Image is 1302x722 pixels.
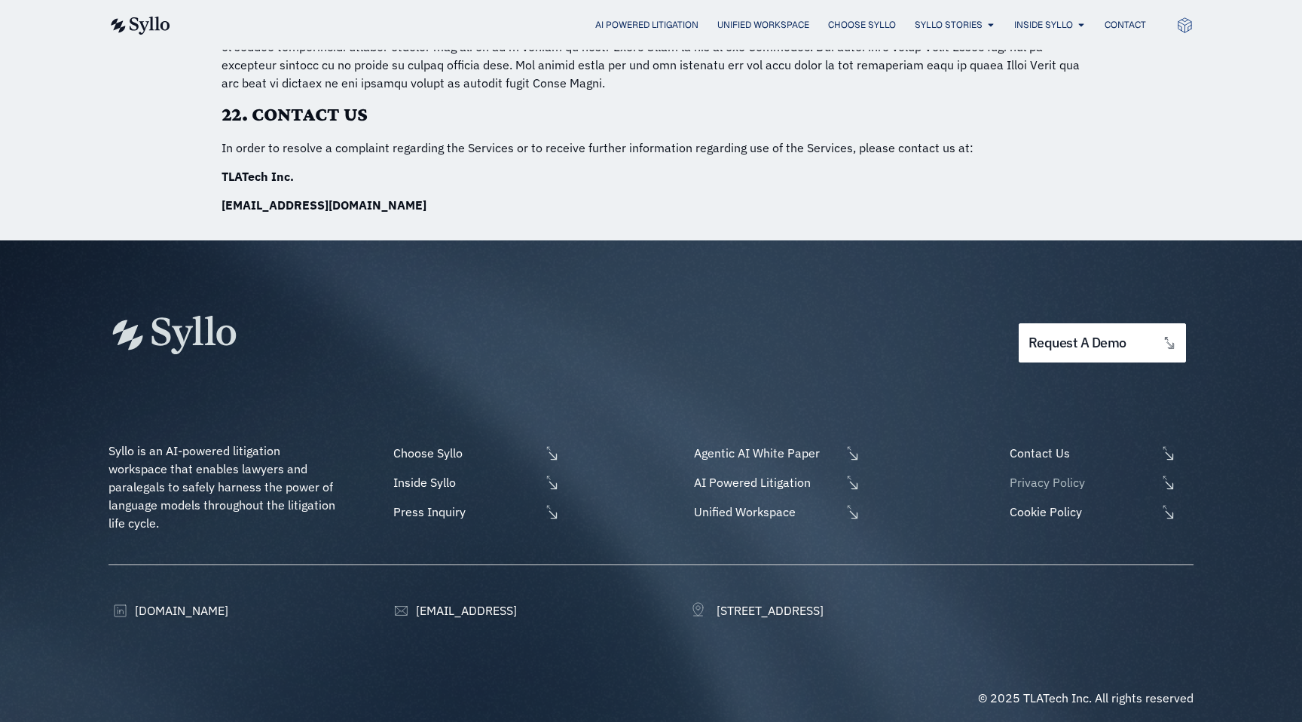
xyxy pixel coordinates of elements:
[690,444,841,462] span: Agentic AI White Paper
[978,690,1193,705] span: © 2025 TLATech Inc. All rights reserved
[390,503,540,521] span: Press Inquiry
[222,197,426,213] strong: [EMAIL_ADDRESS][DOMAIN_NAME]
[1028,336,1126,350] span: request a demo
[1019,323,1186,363] a: request a demo
[222,103,368,125] strong: 22. CONTACT US
[1006,444,1193,462] a: Contact Us
[690,444,860,462] a: Agentic AI White Paper
[390,473,540,491] span: Inside Syllo
[1105,18,1146,32] a: Contact
[200,18,1146,32] div: Menu Toggle
[200,18,1146,32] nav: Menu
[1006,503,1193,521] a: Cookie Policy
[595,18,698,32] a: AI Powered Litigation
[1006,473,1193,491] a: Privacy Policy
[828,18,896,32] a: Choose Syllo
[717,18,809,32] a: Unified Workspace
[222,139,1080,157] p: In order to resolve a complaint regarding the Services or to receive further information regardin...
[1006,503,1157,521] span: Cookie Policy
[690,473,841,491] span: AI Powered Litigation
[390,473,560,491] a: Inside Syllo
[390,444,540,462] span: Choose Syllo
[690,601,824,620] a: [STREET_ADDRESS]
[108,17,170,35] img: syllo
[131,601,228,620] span: [DOMAIN_NAME]
[412,601,517,620] span: [EMAIL_ADDRESS]
[1014,18,1073,32] a: Inside Syllo
[390,601,517,620] a: [EMAIL_ADDRESS]
[713,601,824,620] span: [STREET_ADDRESS]
[222,169,294,184] strong: TLATech Inc.
[1006,473,1157,491] span: Privacy Policy
[690,503,860,521] a: Unified Workspace
[390,444,560,462] a: Choose Syllo
[108,443,338,531] span: Syllo is an AI-powered litigation workspace that enables lawyers and paralegals to safely harness...
[690,473,860,491] a: AI Powered Litigation
[915,18,983,32] a: Syllo Stories
[390,503,560,521] a: Press Inquiry
[690,503,841,521] span: Unified Workspace
[1006,444,1157,462] span: Contact Us
[108,601,228,620] a: [DOMAIN_NAME]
